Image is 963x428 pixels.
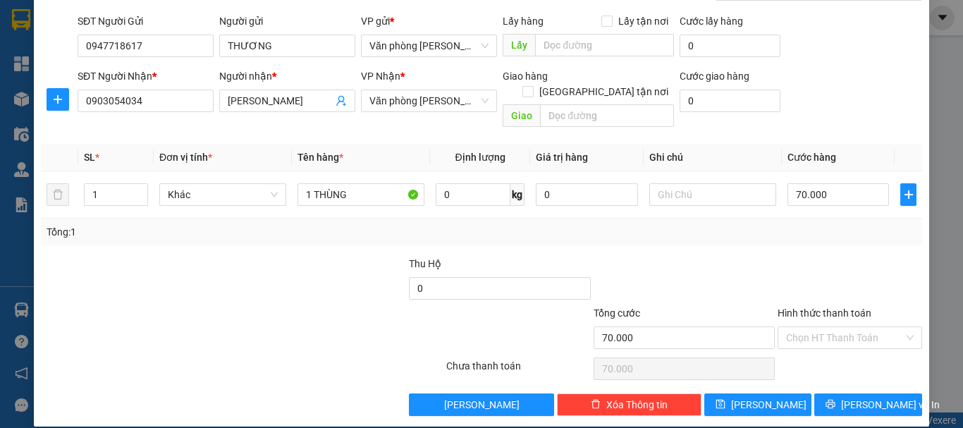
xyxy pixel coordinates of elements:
th: Ghi chú [644,144,782,171]
span: [PERSON_NAME] và In [841,397,940,412]
span: VP Nhận [361,71,400,82]
span: [PERSON_NAME] [444,397,520,412]
div: SĐT Người Nhận [78,68,214,84]
input: Ghi Chú [649,183,776,206]
span: Xóa Thông tin [606,397,668,412]
input: Dọc đường [540,104,674,127]
span: plus [901,189,916,200]
button: save[PERSON_NAME] [704,393,812,416]
span: plus [47,94,68,105]
b: GỬI : Văn phòng [PERSON_NAME] [6,88,159,142]
span: environment [81,34,92,45]
input: 0 [536,183,637,206]
button: [PERSON_NAME] [409,393,553,416]
label: Cước giao hàng [680,71,749,82]
span: Cước hàng [787,152,836,163]
div: Người gửi [219,13,355,29]
input: Cước lấy hàng [680,35,780,57]
span: Giá trị hàng [536,152,588,163]
span: Lấy tận nơi [613,13,674,29]
div: Chưa thanh toán [445,358,592,383]
span: user-add [336,95,347,106]
span: printer [826,399,835,410]
button: deleteXóa Thông tin [557,393,701,416]
input: Dọc đường [535,34,674,56]
span: Văn phòng Hồ Chí Minh [369,90,489,111]
span: Tổng cước [594,307,640,319]
span: Đơn vị tính [159,152,212,163]
label: Cước lấy hàng [680,16,743,27]
div: SĐT Người Gửi [78,13,214,29]
li: 02839.63.63.63 [6,49,269,66]
span: Lấy [503,34,535,56]
label: Hình thức thanh toán [778,307,871,319]
b: [PERSON_NAME] [81,9,200,27]
button: plus [900,183,916,206]
button: printer[PERSON_NAME] và In [814,393,922,416]
input: VD: Bàn, Ghế [298,183,424,206]
span: Văn phòng Tắc Vân [369,35,489,56]
button: plus [47,88,69,111]
span: Thu Hộ [409,258,441,269]
div: VP gửi [361,13,497,29]
input: Cước giao hàng [680,90,780,112]
span: [PERSON_NAME] [731,397,806,412]
span: Giao hàng [503,71,548,82]
span: Tên hàng [298,152,343,163]
span: Định lượng [455,152,505,163]
span: Lấy hàng [503,16,544,27]
span: phone [81,51,92,63]
button: delete [47,183,69,206]
div: Người nhận [219,68,355,84]
span: save [716,399,725,410]
li: 85 [PERSON_NAME] [6,31,269,49]
span: kg [510,183,525,206]
span: Giao [503,104,540,127]
span: SL [84,152,95,163]
span: [GEOGRAPHIC_DATA] tận nơi [534,84,674,99]
div: Tổng: 1 [47,224,373,240]
span: Khác [168,184,278,205]
span: delete [591,399,601,410]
